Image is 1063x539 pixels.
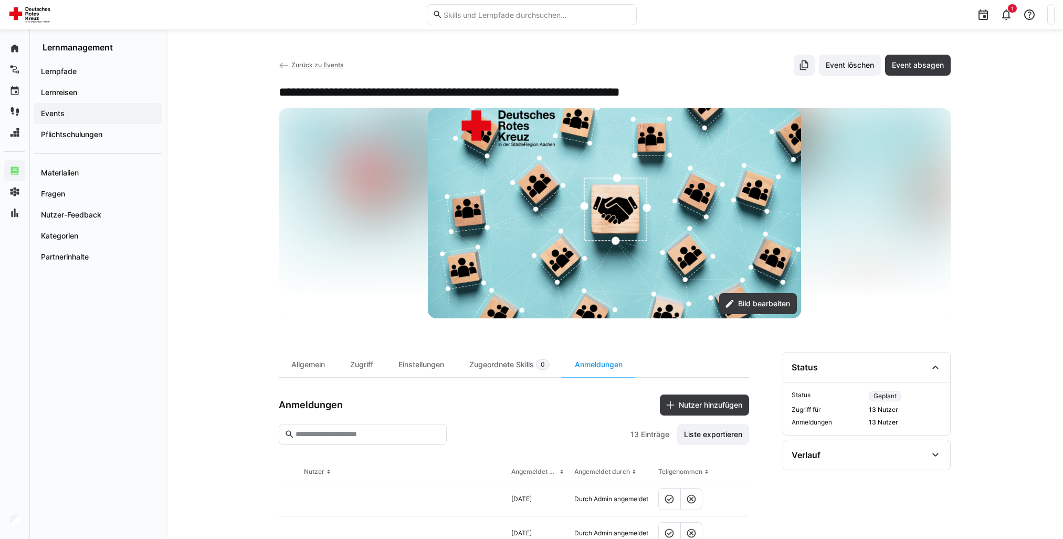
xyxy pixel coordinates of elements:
span: Liste exportieren [682,429,744,440]
span: Anmeldungen [792,418,865,427]
div: Teilgenommen [658,468,702,476]
span: 13 Nutzer [869,406,942,414]
span: Zugriff für [792,406,865,414]
div: Anmeldungen [562,352,635,377]
input: Skills und Lernpfade durchsuchen… [443,10,630,19]
span: 13 [630,429,639,440]
span: Event löschen [824,60,876,70]
span: Zurück zu Events [291,61,343,69]
span: Bild bearbeiten [736,298,792,309]
span: Durch Admin angemeldet [574,495,648,503]
div: Zugriff [338,352,386,377]
span: Einträge [641,429,669,440]
span: Durch Admin angemeldet [574,529,648,537]
span: Nutzer hinzufügen [677,400,744,410]
span: Status [792,391,865,401]
div: Einstellungen [386,352,457,377]
span: 0 [541,360,545,369]
div: Zugeordnete Skills [457,352,562,377]
button: Event absagen [885,55,951,76]
div: Nutzer [304,468,324,476]
span: [DATE] [511,495,532,503]
div: Angemeldet am [511,468,557,476]
span: [DATE] [511,529,532,537]
h3: Anmeldungen [279,399,343,411]
button: Nutzer hinzufügen [660,395,749,416]
div: Angemeldet durch [574,468,630,476]
button: Bild bearbeiten [719,293,797,314]
span: Geplant [873,392,897,400]
span: 1 [1011,5,1014,12]
a: Zurück zu Events [279,61,344,69]
div: Verlauf [792,450,820,460]
div: Status [792,362,818,372]
span: Event absagen [890,60,945,70]
div: Allgemein [279,352,338,377]
button: Event löschen [819,55,881,76]
span: 13 Nutzer [869,418,942,427]
button: Liste exportieren [677,424,749,445]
